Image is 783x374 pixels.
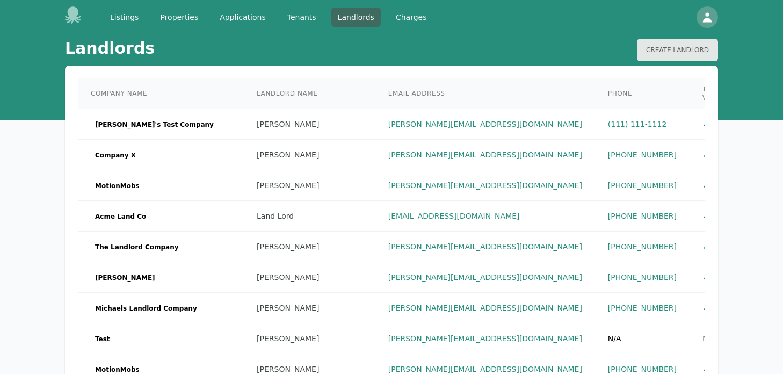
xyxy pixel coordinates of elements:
[388,304,582,312] a: [PERSON_NAME][EMAIL_ADDRESS][DOMAIN_NAME]
[608,212,677,220] a: [PHONE_NUMBER]
[702,304,744,312] span: ✓ Verified
[702,365,744,373] span: ✓ Verified
[608,273,677,282] a: [PHONE_NUMBER]
[608,150,677,159] a: [PHONE_NUMBER]
[65,39,155,61] h1: Landlords
[608,242,677,251] a: [PHONE_NUMBER]
[388,150,582,159] a: [PERSON_NAME][EMAIL_ADDRESS][DOMAIN_NAME]
[91,181,144,191] span: MotionMobs
[702,334,746,343] span: Not Verified
[388,334,582,343] a: [PERSON_NAME][EMAIL_ADDRESS][DOMAIN_NAME]
[702,242,744,251] span: ✓ Verified
[702,212,744,220] span: ✓ Verified
[608,304,677,312] a: [PHONE_NUMBER]
[91,119,218,130] span: [PERSON_NAME]'s Test Company
[690,78,762,109] th: TransUnion Verified
[154,8,205,27] a: Properties
[637,39,718,61] button: Create Landlord
[213,8,272,27] a: Applications
[244,170,375,201] td: [PERSON_NAME]
[388,365,582,373] a: [PERSON_NAME][EMAIL_ADDRESS][DOMAIN_NAME]
[331,8,381,27] a: Landlords
[244,232,375,262] td: [PERSON_NAME]
[104,8,145,27] a: Listings
[702,150,744,159] span: ✓ Verified
[608,120,667,128] a: (111) 111-1112
[595,323,690,354] td: N/A
[388,120,582,128] a: [PERSON_NAME][EMAIL_ADDRESS][DOMAIN_NAME]
[702,273,744,282] span: ✓ Verified
[91,242,183,253] span: The Landlord Company
[91,272,160,283] span: [PERSON_NAME]
[389,8,433,27] a: Charges
[78,78,244,109] th: Company Name
[388,273,582,282] a: [PERSON_NAME][EMAIL_ADDRESS][DOMAIN_NAME]
[388,242,582,251] a: [PERSON_NAME][EMAIL_ADDRESS][DOMAIN_NAME]
[702,120,744,128] span: ✓ Verified
[91,334,114,344] span: Test
[244,140,375,170] td: [PERSON_NAME]
[244,109,375,140] td: [PERSON_NAME]
[608,365,677,373] a: [PHONE_NUMBER]
[91,303,201,314] span: Michaels Landlord Company
[375,78,595,109] th: Email Address
[244,323,375,354] td: [PERSON_NAME]
[244,201,375,232] td: Land Lord
[91,150,140,161] span: Company X
[244,78,375,109] th: Landlord Name
[388,212,520,220] a: [EMAIL_ADDRESS][DOMAIN_NAME]
[388,181,582,190] a: [PERSON_NAME][EMAIL_ADDRESS][DOMAIN_NAME]
[595,78,690,109] th: Phone
[281,8,323,27] a: Tenants
[91,211,150,222] span: Acme Land Co
[702,181,744,190] span: ✓ Verified
[608,181,677,190] a: [PHONE_NUMBER]
[244,293,375,323] td: [PERSON_NAME]
[244,262,375,293] td: [PERSON_NAME]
